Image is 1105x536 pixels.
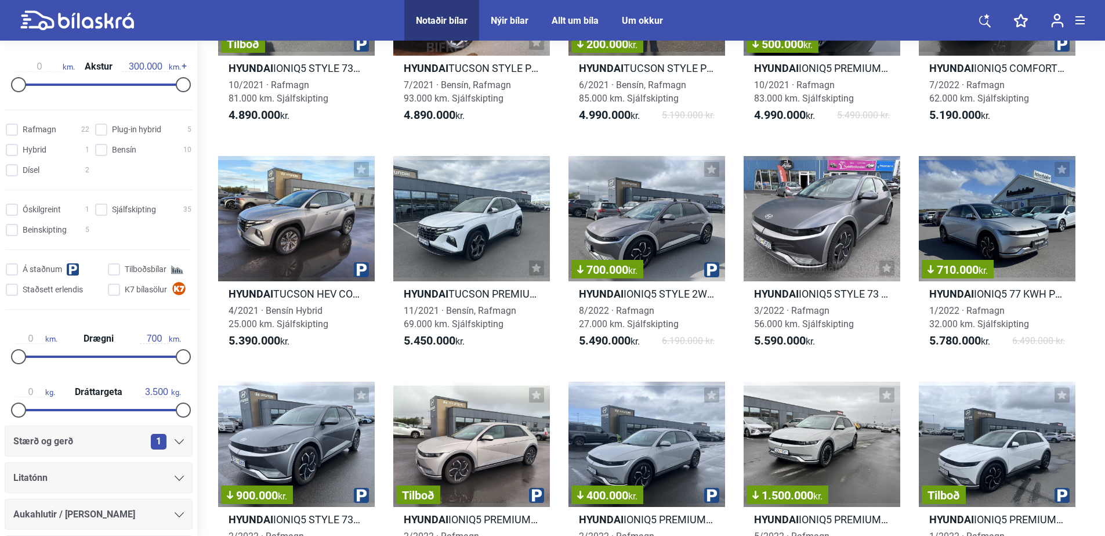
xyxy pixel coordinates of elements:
[754,108,815,122] span: kr.
[928,264,988,276] span: 710.000
[404,513,448,526] b: Hyundai
[122,61,181,72] span: km.
[1051,13,1064,28] img: user-login.svg
[628,39,637,50] span: kr.
[979,265,988,276] span: kr.
[404,79,511,104] span: 7/2021 · Bensín, Rafmagn 93.000 km. Sjálfskipting
[929,513,974,526] b: Hyundai
[928,490,960,501] span: Tilboð
[754,79,854,104] span: 10/2021 · Rafmagn 83.000 km. Sjálfskipting
[744,287,900,300] h2: IONIQ5 STYLE 73 KWH
[229,288,273,300] b: Hyundai
[929,305,1029,329] span: 1/2022 · Rafmagn 32.000 km. Sjálfskipting
[579,513,624,526] b: Hyundai
[229,79,328,104] span: 10/2021 · Rafmagn 81.000 km. Sjálfskipting
[752,490,823,501] span: 1.500.000
[13,470,48,486] span: Litatónn
[218,287,375,300] h2: TUCSON HEV COMFORT
[151,434,166,450] span: 1
[744,513,900,526] h2: IONIQ5 PREMIUM 73KWH
[568,287,725,300] h2: IONIQ5 STYLE 2WD 73KWH
[754,288,799,300] b: Hyundai
[81,334,117,343] span: Drægni
[112,124,161,136] span: Plug-in hybrid
[813,491,823,502] span: kr.
[568,156,725,358] a: 700.000kr.HyundaiIONIQ5 STYLE 2WD 73KWH8/2022 · Rafmagn27.000 km. Sjálfskipting5.490.000kr.6.190....
[227,38,259,50] span: Tilboð
[16,61,75,72] span: km.
[112,144,136,156] span: Bensín
[754,62,799,74] b: Hyundai
[579,334,631,347] b: 5.490.000
[16,387,55,397] span: kg.
[929,334,990,348] span: kr.
[140,334,181,344] span: km.
[229,108,289,122] span: kr.
[393,156,550,358] a: HyundaiTUCSON PREMIUM PHEV11/2021 · Bensín, Rafmagn69.000 km. Sjálfskipting5.450.000kr.
[23,224,67,236] span: Beinskipting
[229,334,289,348] span: kr.
[754,334,806,347] b: 5.590.000
[754,334,815,348] span: kr.
[662,334,715,348] span: 6.190.000 kr.
[23,164,39,176] span: Dísel
[393,61,550,75] h2: TUCSON STYLE PLUG IN HYBRID
[579,79,686,104] span: 6/2021 · Bensín, Rafmagn 85.000 km. Sjálfskipting
[662,108,715,122] span: 5.190.000 kr.
[142,387,181,397] span: kg.
[23,144,46,156] span: Hybrid
[227,490,287,501] span: 900.000
[929,288,974,300] b: Hyundai
[491,15,528,26] a: Nýir bílar
[72,387,125,397] span: Dráttargeta
[929,108,990,122] span: kr.
[404,108,465,122] span: kr.
[577,38,637,50] span: 200.000
[13,433,73,450] span: Stærð og gerð
[919,61,1075,75] h2: IONIQ5 COMFORT 73KWH 2WD
[1055,37,1070,52] img: parking.png
[628,265,637,276] span: kr.
[622,15,663,26] div: Um okkur
[187,124,191,136] span: 5
[229,305,328,329] span: 4/2021 · Bensín Hybrid 25.000 km. Sjálfskipting
[919,156,1075,358] a: 710.000kr.HyundaiIONIQ5 77 KWH PREMIUM1/2022 · Rafmagn32.000 km. Sjálfskipting5.780.000kr.6.490.0...
[579,108,640,122] span: kr.
[552,15,599,26] div: Allt um bíla
[218,61,375,75] h2: IONIQ5 STYLE 73KWH
[579,334,640,348] span: kr.
[704,488,719,503] img: parking.png
[354,262,369,277] img: parking.png
[404,334,455,347] b: 5.450.000
[754,513,799,526] b: Hyundai
[229,108,280,122] b: 4.890.000
[1012,334,1065,348] span: 6.490.000 kr.
[416,15,468,26] div: Notaðir bílar
[919,287,1075,300] h2: IONIQ5 77 KWH PREMIUM
[579,305,679,329] span: 8/2022 · Rafmagn 27.000 km. Sjálfskipting
[579,108,631,122] b: 4.990.000
[579,288,624,300] b: Hyundai
[183,204,191,216] span: 35
[278,491,287,502] span: kr.
[13,506,135,523] span: Aukahlutir / [PERSON_NAME]
[577,264,637,276] span: 700.000
[529,488,544,503] img: parking.png
[82,62,115,71] span: Akstur
[404,334,465,348] span: kr.
[229,62,273,74] b: Hyundai
[229,334,280,347] b: 5.390.000
[85,204,89,216] span: 1
[744,156,900,358] a: HyundaiIONIQ5 STYLE 73 KWH3/2022 · Rafmagn56.000 km. Sjálfskipting5.590.000kr.
[837,108,890,122] span: 5.490.000 kr.
[754,305,854,329] span: 3/2022 · Rafmagn 56.000 km. Sjálfskipting
[402,490,434,501] span: Tilboð
[752,38,813,50] span: 500.000
[354,37,369,52] img: parking.png
[112,204,156,216] span: Sjálfskipting
[568,513,725,526] h2: IONIQ5 PREMIUM 73W
[354,488,369,503] img: parking.png
[919,513,1075,526] h2: IONIQ5 PREMIUM 73KWH
[704,262,719,277] img: parking.png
